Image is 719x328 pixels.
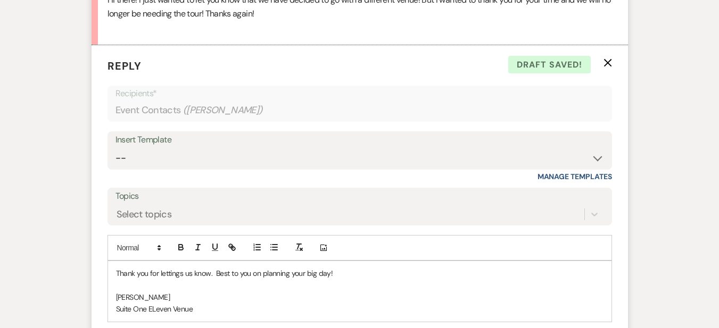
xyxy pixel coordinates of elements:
p: Suite One ELeven Venue [116,303,604,315]
label: Topics [115,189,604,204]
span: ( [PERSON_NAME] ) [183,103,263,117]
p: Thank you for lettings us know. Best to you on planning your big day! [116,267,604,279]
div: Insert Template [115,132,604,148]
div: Event Contacts [115,100,604,121]
p: Recipients* [115,87,604,100]
p: [PERSON_NAME] [116,291,604,303]
div: Select topics [117,207,172,222]
span: Draft saved! [508,56,591,74]
span: Reply [108,59,142,73]
a: Manage Templates [538,172,612,181]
